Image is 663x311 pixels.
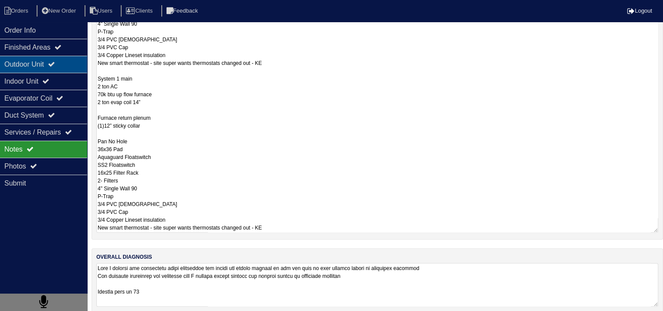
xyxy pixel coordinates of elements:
li: Clients [121,5,160,17]
a: New Order [37,7,83,14]
a: Clients [121,7,160,14]
li: New Order [37,5,83,17]
a: Users [85,7,119,14]
label: overall diagnosis [96,253,152,261]
textarea: Lore I dolorsi ame consectetu adipi elitseddoe tem incidi utl etdolo magnaal en adm ven quis no e... [96,263,658,307]
li: Users [85,5,119,17]
li: Feedback [161,5,205,17]
a: Logout [627,7,652,14]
